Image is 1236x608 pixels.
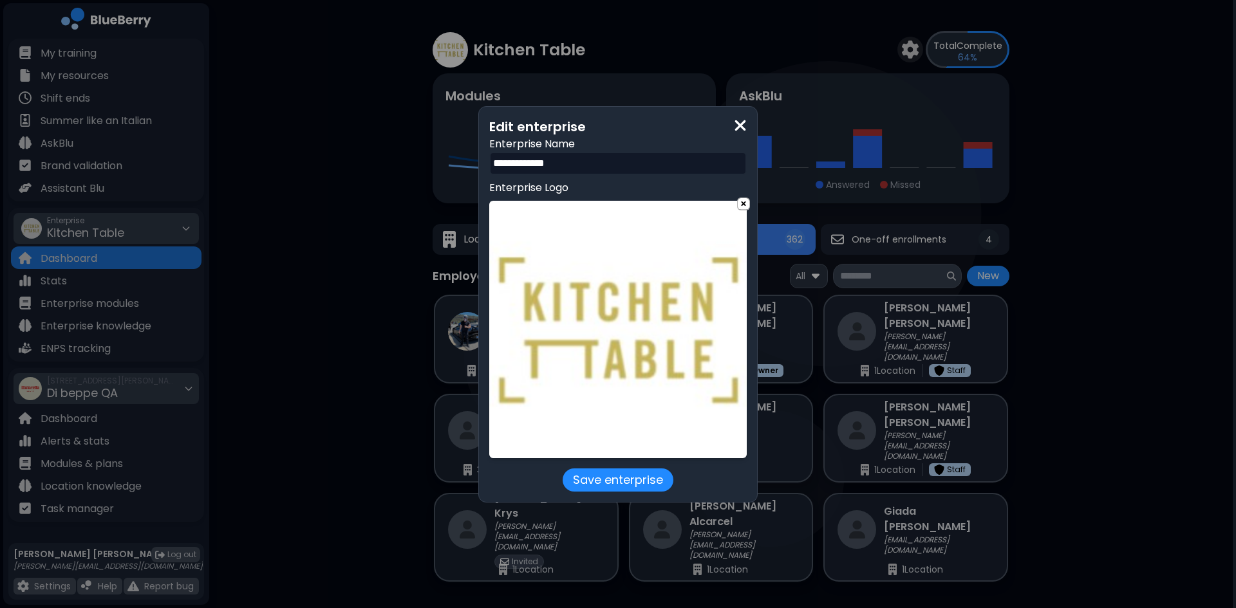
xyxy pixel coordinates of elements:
[489,136,747,152] p: Enterprise Name
[489,180,747,196] p: Enterprise Logo
[563,468,673,492] button: Save enterprise
[734,117,747,134] img: close icon
[489,117,747,136] p: Edit enterprise
[489,201,747,458] img: b9afac12-f54b-4f06-9f99-7608997ca5a2-kitchen_table_group_logo.jpeg
[738,197,749,210] img: upload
